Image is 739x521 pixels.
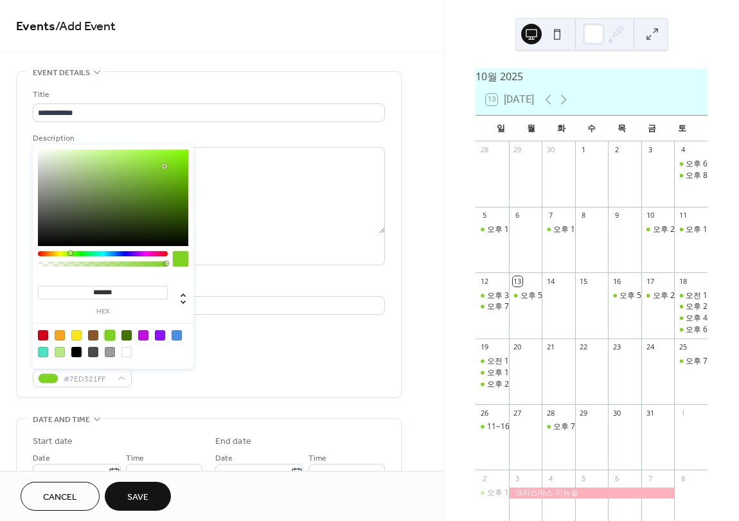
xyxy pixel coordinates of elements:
[38,308,168,315] label: hex
[487,290,590,301] div: 오후 3~5, [PERSON_NAME]연
[579,408,589,418] div: 29
[678,211,688,220] div: 11
[546,408,555,418] div: 28
[645,473,655,483] div: 7
[516,116,546,141] div: 월
[127,491,148,504] span: Save
[645,342,655,352] div: 24
[607,116,637,141] div: 목
[38,330,48,340] div: #D0021B
[487,379,542,390] div: 오후 2~4, 한*우
[55,330,65,340] div: #F5A623
[678,408,688,418] div: 1
[55,347,65,357] div: #B8E986
[509,488,675,499] div: 크리스마스 리뉴얼
[121,330,132,340] div: #417505
[479,408,489,418] div: 26
[487,224,542,235] div: 오후 1~3, 유*지
[576,116,607,141] div: 수
[645,408,655,418] div: 31
[678,342,688,352] div: 25
[71,347,82,357] div: #000000
[479,145,489,155] div: 28
[674,224,708,235] div: 오후 1~3, 이*영
[513,342,522,352] div: 20
[546,211,555,220] div: 7
[21,482,100,511] button: Cancel
[476,69,708,84] div: 10월 2025
[612,211,621,220] div: 9
[33,88,382,102] div: Title
[33,452,50,465] span: Date
[509,290,542,301] div: 오후 5~7, 김*현
[579,276,589,286] div: 15
[612,145,621,155] div: 2
[476,301,509,312] div: 오후 7~9, 박*우
[678,473,688,483] div: 8
[105,482,171,511] button: Save
[546,116,576,141] div: 화
[487,367,594,378] div: 오후 12~2, [PERSON_NAME]연
[546,145,555,155] div: 30
[55,14,116,39] span: / Add Event
[678,145,688,155] div: 4
[476,488,509,499] div: 오후 1~6, 최*준
[641,224,675,235] div: 오후 2~4, 이*린
[641,290,675,301] div: 오후 2~6, 김*진
[476,367,509,378] div: 오후 12~2, 김*연
[486,116,516,141] div: 일
[43,491,77,504] span: Cancel
[674,301,708,312] div: 오후 2~4, 한*
[105,330,115,340] div: #7ED321
[33,132,382,145] div: Description
[479,211,489,220] div: 5
[674,313,708,324] div: 오후 4~6, 김*석
[521,290,628,301] div: 오후 5~7, [PERSON_NAME]*현
[619,290,674,301] div: 오후 5~7, 하*범
[608,290,641,301] div: 오후 5~7, 하*범
[612,473,621,483] div: 6
[33,413,90,427] span: Date and time
[308,452,326,465] span: Time
[542,224,575,235] div: 오후 12~3, 김*솔
[674,159,708,170] div: 오후 6~8, 하*수
[138,330,148,340] div: #BD10E0
[88,330,98,340] div: #8B572A
[215,452,233,465] span: Date
[105,347,115,357] div: #9B9B9B
[513,408,522,418] div: 27
[553,421,608,432] div: 오후 7~9, 하*범
[33,66,90,80] span: Event details
[579,473,589,483] div: 5
[674,170,708,181] div: 오후 8~10, 김*진
[542,421,575,432] div: 오후 7~9, 하*범
[645,145,655,155] div: 3
[579,342,589,352] div: 22
[38,347,48,357] div: #50E3C2
[645,276,655,286] div: 17
[612,408,621,418] div: 30
[513,211,522,220] div: 6
[612,276,621,286] div: 16
[513,473,522,483] div: 3
[513,276,522,286] div: 13
[579,145,589,155] div: 1
[678,276,688,286] div: 18
[674,290,708,301] div: 오전 11~2시, 송*진
[33,435,73,448] div: Start date
[479,276,489,286] div: 12
[476,224,509,235] div: 오후 1~3, 유*지
[476,356,509,367] div: 오전 10~12, 한*원
[479,342,489,352] div: 19
[546,473,555,483] div: 4
[686,301,733,312] div: 오후 2~4, 한*
[16,14,55,39] a: Events
[667,116,697,141] div: 토
[579,211,589,220] div: 8
[155,330,165,340] div: #9013FE
[476,379,509,390] div: 오후 2~4, 한*우
[121,347,132,357] div: #FFFFFF
[487,488,647,499] div: 오후 1~6, [PERSON_NAME]*[PERSON_NAME]
[479,473,489,483] div: 2
[487,356,551,367] div: 오전 10~12, 한*원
